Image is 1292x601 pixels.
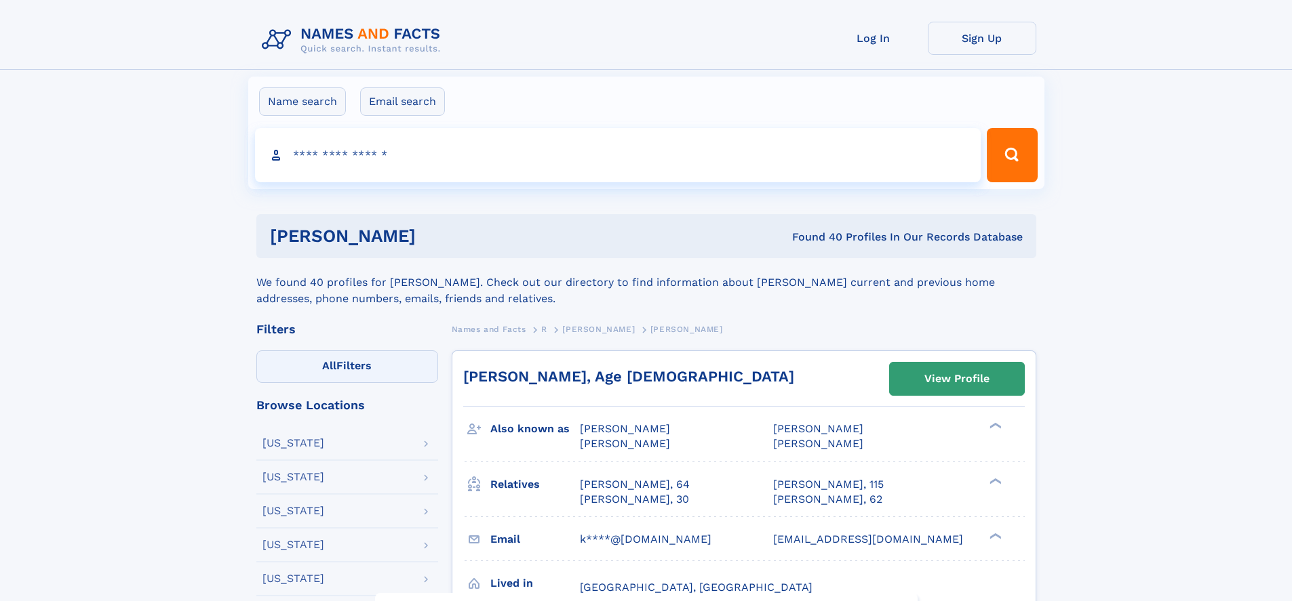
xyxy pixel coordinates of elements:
span: [PERSON_NAME] [650,325,723,334]
a: R [541,320,547,337]
div: [US_STATE] [262,472,324,482]
div: [US_STATE] [262,438,324,449]
a: Sign Up [928,22,1036,55]
span: [PERSON_NAME] [580,422,670,435]
h3: Also known as [490,417,580,440]
a: [PERSON_NAME], 30 [580,492,689,507]
button: Search Button [987,128,1037,182]
a: [PERSON_NAME], 62 [773,492,882,507]
span: All [322,359,336,372]
img: Logo Names and Facts [256,22,452,58]
span: [PERSON_NAME] [773,437,863,450]
a: Log In [819,22,928,55]
div: Found 40 Profiles In Our Records Database [604,230,1023,245]
div: [US_STATE] [262,539,324,550]
span: R [541,325,547,334]
h3: Lived in [490,572,580,595]
span: [EMAIL_ADDRESS][DOMAIN_NAME] [773,533,963,545]
div: ❯ [986,421,1002,430]
h3: Relatives [490,473,580,496]
div: Filters [256,323,438,335]
label: Email search [360,87,445,116]
div: [US_STATE] [262,573,324,584]
label: Name search [259,87,346,116]
a: View Profile [890,362,1024,395]
h3: Email [490,528,580,551]
span: [GEOGRAPHIC_DATA], [GEOGRAPHIC_DATA] [580,581,813,594]
div: [US_STATE] [262,505,324,516]
input: search input [255,128,981,182]
div: We found 40 profiles for [PERSON_NAME]. Check out our directory to find information about [PERSON... [256,258,1036,307]
a: Names and Facts [452,320,526,337]
div: ❯ [986,476,1002,485]
div: Browse Locations [256,399,438,411]
a: [PERSON_NAME], Age [DEMOGRAPHIC_DATA] [463,368,794,385]
a: [PERSON_NAME], 115 [773,477,884,492]
span: [PERSON_NAME] [562,325,635,334]
div: View Profile [924,363,990,394]
span: [PERSON_NAME] [580,437,670,450]
div: ❯ [986,531,1002,540]
a: [PERSON_NAME], 64 [580,477,690,492]
a: [PERSON_NAME] [562,320,635,337]
h1: [PERSON_NAME] [270,228,604,245]
label: Filters [256,350,438,383]
span: [PERSON_NAME] [773,422,863,435]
